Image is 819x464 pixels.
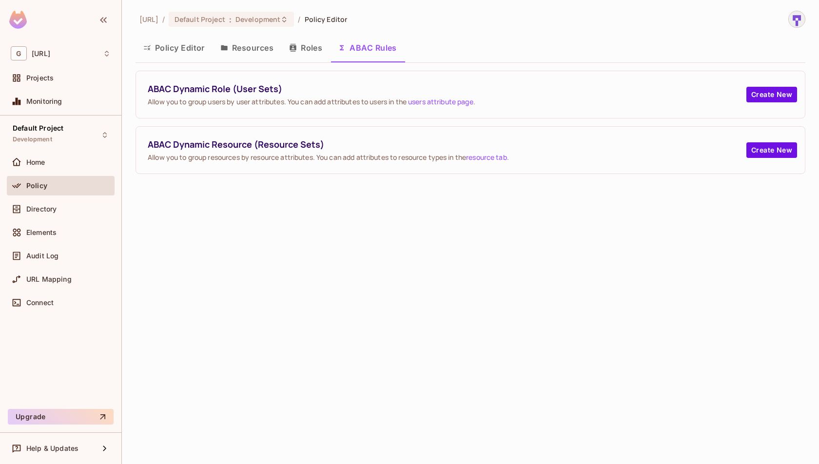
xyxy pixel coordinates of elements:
span: URL Mapping [26,275,72,283]
span: Policy Editor [305,15,348,24]
span: Connect [26,299,54,307]
span: the active workspace [139,15,158,24]
img: SReyMgAAAABJRU5ErkJggg== [9,11,27,29]
img: sharmila@genworx.ai [789,11,805,27]
a: users attribute page [408,97,473,106]
button: Create New [746,142,797,158]
span: Help & Updates [26,445,78,452]
span: Directory [26,205,57,213]
span: Policy [26,182,47,190]
span: Projects [26,74,54,82]
span: Monitoring [26,97,62,105]
li: / [298,15,300,24]
span: G [11,46,27,60]
span: Home [26,158,45,166]
button: Create New [746,87,797,102]
button: Roles [281,36,330,60]
span: Development [13,135,52,143]
button: Upgrade [8,409,114,425]
span: : [229,16,232,23]
span: Development [235,15,280,24]
a: resource tab [466,153,507,162]
span: Audit Log [26,252,58,260]
span: Allow you to group users by user attributes. You can add attributes to users in the . [148,97,746,106]
span: Default Project [175,15,225,24]
span: Elements [26,229,57,236]
span: Allow you to group resources by resource attributes. You can add attributes to resource types in ... [148,153,746,162]
span: Default Project [13,124,63,132]
li: / [162,15,165,24]
button: Resources [213,36,281,60]
span: ABAC Dynamic Role (User Sets) [148,83,746,95]
span: ABAC Dynamic Resource (Resource Sets) [148,138,746,151]
span: Workspace: genworx.ai [32,50,50,58]
button: Policy Editor [136,36,213,60]
button: ABAC Rules [330,36,405,60]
